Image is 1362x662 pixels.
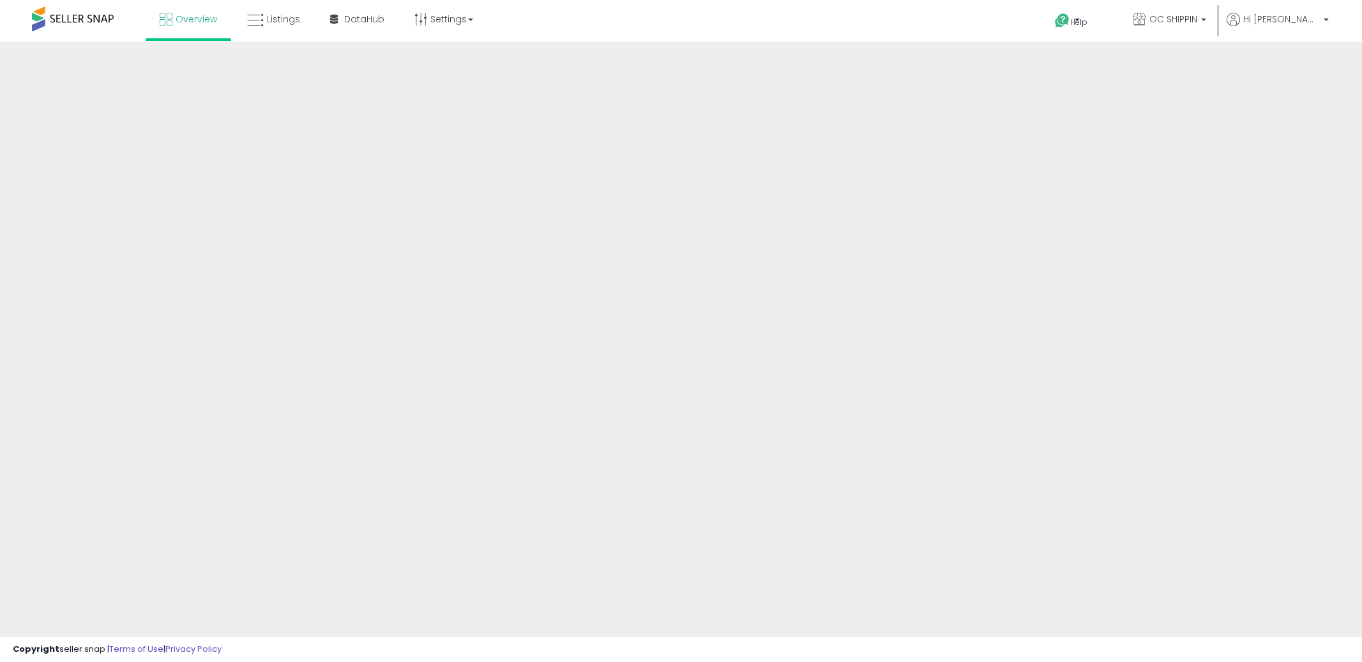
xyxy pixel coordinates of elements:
[1149,13,1197,26] span: OC SHIPPIN
[1045,3,1112,41] a: Help
[1054,13,1070,29] i: Get Help
[267,13,300,26] span: Listings
[176,13,217,26] span: Overview
[344,13,384,26] span: DataHub
[1227,13,1329,41] a: Hi [PERSON_NAME]
[1070,17,1087,27] span: Help
[1243,13,1320,26] span: Hi [PERSON_NAME]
